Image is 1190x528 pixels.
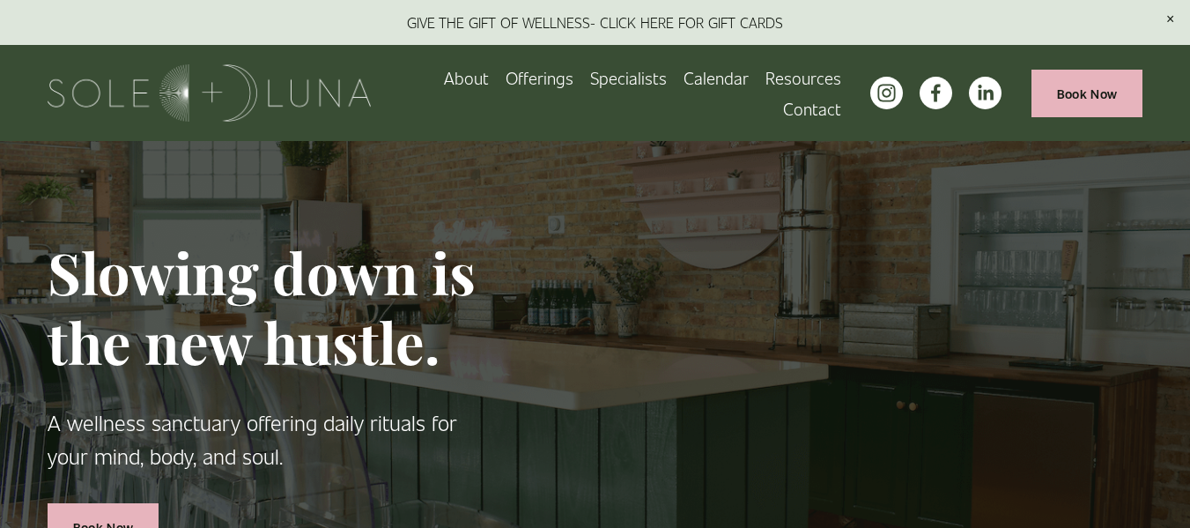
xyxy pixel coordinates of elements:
[684,63,749,93] a: Calendar
[506,63,573,93] a: folder dropdown
[444,63,489,93] a: About
[48,64,371,122] img: Sole + Luna
[765,63,841,93] a: folder dropdown
[48,405,499,473] p: A wellness sanctuary offering daily rituals for your mind, body, and soul.
[48,237,499,377] h1: Slowing down is the new hustle.
[1031,70,1142,118] a: Book Now
[765,64,841,92] span: Resources
[783,93,841,124] a: Contact
[870,77,903,109] a: instagram-unauth
[920,77,952,109] a: facebook-unauth
[590,63,667,93] a: Specialists
[969,77,1002,109] a: LinkedIn
[506,64,573,92] span: Offerings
